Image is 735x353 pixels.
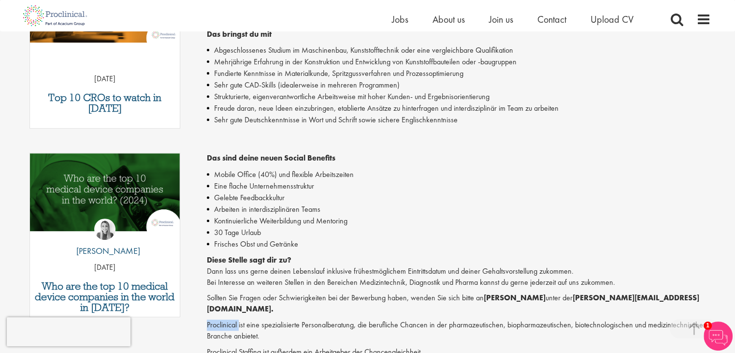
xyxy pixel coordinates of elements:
strong: [PERSON_NAME][EMAIL_ADDRESS][DOMAIN_NAME]. [207,293,699,314]
span: 1 [704,322,712,330]
li: Gelebte Feedbackkultur [207,192,711,204]
li: Fundierte Kenntnisse in Materialkunde, Spritzgussverfahren und Prozessoptimierung [207,68,711,79]
li: 30 Tage Urlaub [207,227,711,238]
a: Contact [537,13,566,26]
li: Sehr gute CAD-Skills (idealerweise in mehreren Programmen) [207,79,711,91]
a: Jobs [392,13,408,26]
li: Frisches Obst und Getränke [207,238,711,250]
p: [DATE] [30,262,180,273]
li: Eine flache Unternehmensstruktur [207,180,711,192]
strong: [PERSON_NAME] [484,293,546,303]
li: Kontinuierliche Weiterbildung und Mentoring [207,215,711,227]
li: Strukturierte, eigenverantwortliche Arbeitsweise mit hoher Kunden- und Ergebnisorientierung [207,91,711,103]
a: Upload CV [591,13,634,26]
p: Proclinical ist eine spezialisierte Personalberatung, die berufliche Chancen in der pharmazeutisc... [207,320,711,342]
li: Arbeiten in interdisziplinären Teams [207,204,711,215]
iframe: reCAPTCHA [7,317,130,346]
li: Sehr gute Deutschkenntnisse in Wort und Schrift sowie sichere Englischkenntnisse [207,114,711,126]
a: Top 10 CROs to watch in [DATE] [35,92,175,114]
img: Hannah Burke [94,219,115,240]
a: Who are the top 10 medical device companies in the world in [DATE]? [35,281,175,313]
a: Link to a post [30,153,180,239]
li: Abgeschlossenes Studium im Maschinenbau, Kunststofftechnik oder eine vergleichbare Qualifikation [207,44,711,56]
strong: Das sind deine neuen Social Benefits [207,153,335,163]
p: Dann lass uns gerne deinen Lebenslauf inklusive frühestmöglichem Eintrittsdatum und deiner Gehalt... [207,255,711,288]
li: Freude daran, neue Ideen einzubringen, etablierte Ansätze zu hinterfragen und interdisziplinär im... [207,103,711,114]
strong: Das bringst du mit [207,29,272,39]
li: Mobile Office (40%) und flexible Arbeitszeiten [207,169,711,180]
p: [DATE] [30,74,180,85]
img: Chatbot [704,322,733,351]
img: Top 10 Medical Device Companies 2024 [30,153,180,231]
a: About us [432,13,465,26]
a: Join us [489,13,513,26]
strong: Diese Stelle sagt dir zu? [207,255,291,265]
a: Hannah Burke [PERSON_NAME] [69,219,140,262]
p: [PERSON_NAME] [69,245,140,257]
li: Mehrjährige Erfahrung in der Konstruktion und Entwicklung von Kunststoffbauteilen oder -baugruppen [207,56,711,68]
p: Sollten Sie Fragen oder Schwierigkeiten bei der Bewerbung haben, wenden Sie sich bitte an unter der [207,293,711,315]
